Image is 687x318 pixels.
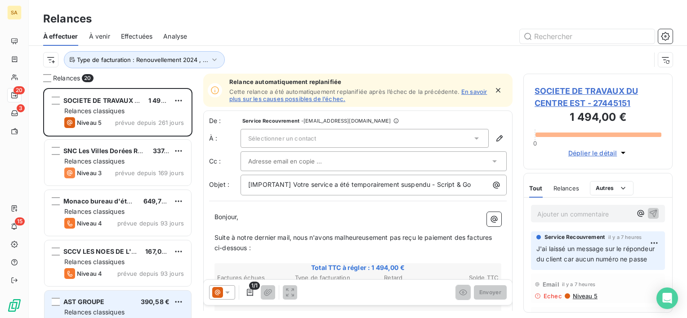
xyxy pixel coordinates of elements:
[656,287,678,309] div: Open Intercom Messenger
[63,197,142,205] span: Monaco bureau d'études
[536,245,656,263] span: J'ai laissé un message sur le répondeur du client car aucun numéro ne passe
[7,5,22,20] div: SA
[153,147,180,155] span: 337,32 €
[117,220,184,227] span: prévue depuis 93 jours
[533,140,537,147] span: 0
[209,134,241,143] label: À :
[544,233,605,241] span: Service Recouvrement
[163,32,187,41] span: Analyse
[214,234,494,252] span: Suite à notre dernier mail, nous n'avons malheureusement pas reçu le paiement des factures ci-des...
[553,185,579,192] span: Relances
[572,292,598,300] span: Niveau 5
[43,11,92,27] h3: Relances
[143,197,172,205] span: 649,73 €
[77,220,102,227] span: Niveau 4
[229,88,459,95] span: Cette relance a été automatiquement replanifiée après l’échec de la précédente.
[529,185,543,192] span: Tout
[15,217,25,225] span: 15
[13,86,25,94] span: 20
[77,56,208,63] span: Type de facturation : Renouvellement 2024 , ...
[63,298,105,305] span: AST GROUPE
[121,32,153,41] span: Effectuées
[117,270,184,277] span: prévue depuis 93 jours
[229,88,487,102] a: En savoir plus sur les causes possibles de l’échec.
[63,147,198,155] span: SNC Les Villes Dorées Résidence Etudiante
[148,97,182,104] span: 1 494,00 €
[141,298,170,305] span: 390,58 €
[248,135,316,142] span: Sélectionner un contact
[566,148,631,158] button: Déplier le détail
[543,281,559,288] span: Email
[474,285,507,300] button: Envoyer
[358,273,428,283] th: Retard
[214,213,238,221] span: Bonjour,
[520,29,655,44] input: Rechercher
[535,85,661,109] span: SOCIETE DE TRAVAUX DU CENTRE EST - 27445151
[7,298,22,313] img: Logo LeanPay
[64,208,125,215] span: Relances classiques
[64,258,125,265] span: Relances classiques
[77,169,102,177] span: Niveau 3
[229,78,488,85] span: Relance automatiquement replanifiée
[63,247,144,255] span: SCCV LES NOES DE L'ILLE
[209,116,241,125] span: De :
[63,97,185,104] span: SOCIETE DE TRAVAUX DU CENTRE EST
[64,51,225,68] button: Type de facturation : Renouvellement 2024 , ...
[53,74,80,83] span: Relances
[248,155,345,168] input: Adresse email en copie ...
[544,292,562,300] span: Echec
[82,74,93,82] span: 20
[249,282,260,290] span: 1/1
[115,119,184,126] span: prévue depuis 261 jours
[248,181,471,188] span: [IMPORTANT] Votre service a été temporairement suspendu - Script & Go
[17,104,25,112] span: 3
[535,109,661,127] h3: 1 494,00 €
[562,282,595,287] span: il y a 7 heures
[568,148,617,158] span: Déplier le détail
[64,157,125,165] span: Relances classiques
[145,247,171,255] span: 167,00 €
[43,32,78,41] span: À effectuer
[77,119,102,126] span: Niveau 5
[209,181,229,188] span: Objet :
[209,157,241,166] label: Cc :
[77,270,102,277] span: Niveau 4
[217,273,287,283] th: Factures échues
[64,308,125,316] span: Relances classiques
[608,234,642,240] span: il y a 7 heures
[590,181,633,195] button: Autres
[301,118,391,124] span: - [EMAIL_ADDRESS][DOMAIN_NAME]
[89,32,110,41] span: À venir
[429,273,500,283] th: Solde TTC
[115,169,184,177] span: prévue depuis 169 jours
[43,88,192,318] div: grid
[64,107,125,115] span: Relances classiques
[288,273,358,283] th: Type de facturation
[216,263,500,272] span: Total TTC à régler : 1 494,00 €
[242,118,299,124] span: Service Recouvrement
